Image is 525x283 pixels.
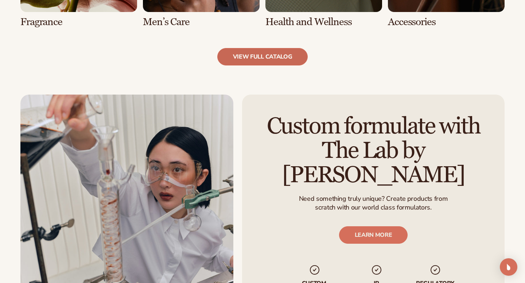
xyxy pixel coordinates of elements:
img: checkmark_svg [309,264,320,276]
img: checkmark_svg [371,264,382,276]
p: scratch with our world class formulators. [299,203,448,212]
a: view full catalog [217,48,308,65]
h2: Custom formulate with The Lab by [PERSON_NAME] [262,114,484,188]
a: LEARN MORE [339,226,408,244]
div: Open Intercom Messenger [500,258,517,276]
p: Need something truly unique? Create products from [299,195,448,203]
img: checkmark_svg [429,264,441,276]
